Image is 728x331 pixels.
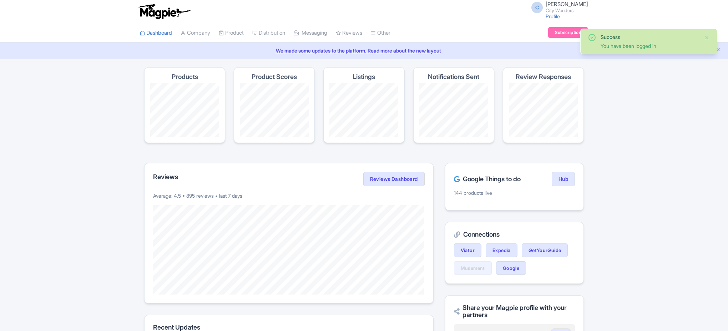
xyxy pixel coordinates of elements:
h2: Google Things to do [454,176,521,183]
div: Success [601,33,698,41]
a: Reviews Dashboard [363,172,425,186]
a: Expedia [486,243,517,257]
h4: Products [172,73,198,80]
a: Google [496,261,526,275]
button: Close announcement [716,46,721,54]
h2: Reviews [153,173,178,181]
a: Reviews [336,23,362,43]
h2: Recent Updates [153,324,425,331]
a: Other [371,23,390,43]
p: Average: 4.5 • 895 reviews • last 7 days [153,192,425,199]
h4: Product Scores [252,73,297,80]
a: Profile [546,13,560,19]
a: Musement [454,261,492,275]
a: C [PERSON_NAME] City Wonders [527,1,588,13]
p: 144 products live [454,189,575,197]
a: Distribution [252,23,285,43]
h2: Connections [454,231,575,238]
h2: Share your Magpie profile with your partners [454,304,575,318]
span: C [531,2,543,13]
a: We made some updates to the platform. Read more about the new layout [4,47,724,54]
button: Close [704,33,710,42]
h4: Notifications Sent [428,73,479,80]
a: Viator [454,243,481,257]
h4: Listings [353,73,375,80]
a: Messaging [294,23,327,43]
h4: Review Responses [516,73,571,80]
a: Company [181,23,210,43]
img: logo-ab69f6fb50320c5b225c76a69d11143b.png [136,4,192,19]
a: Hub [552,172,575,186]
a: Dashboard [140,23,172,43]
div: You have been logged in [601,42,698,50]
a: Subscription [548,27,588,38]
small: City Wonders [546,8,588,13]
a: GetYourGuide [522,243,568,257]
span: [PERSON_NAME] [546,1,588,8]
a: Product [219,23,244,43]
